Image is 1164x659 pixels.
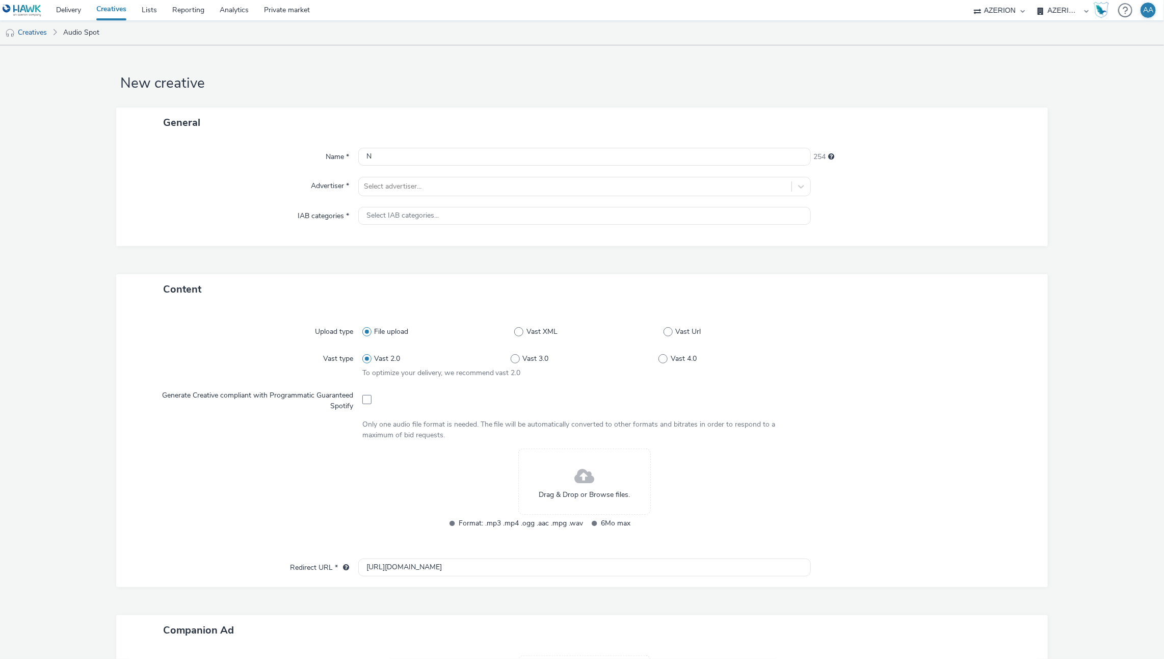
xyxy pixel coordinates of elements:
span: Vast Url [675,327,701,337]
span: 6Mo max [601,517,725,529]
label: Upload type [311,323,357,337]
span: To optimize your delivery, we recommend vast 2.0 [362,368,521,378]
span: Content [163,282,201,296]
div: Only one audio file format is needed. The file will be automatically converted to other formats a... [362,419,807,440]
span: Vast XML [526,327,558,337]
label: IAB categories * [294,207,353,221]
img: audio [5,28,15,38]
span: General [163,116,200,129]
span: File upload [374,327,408,337]
div: AA [1143,3,1153,18]
label: Redirect URL * [286,559,353,573]
span: Select IAB categories... [366,212,439,220]
label: Generate Creative compliant with Programmatic Guaranteed Spotify [135,386,357,411]
span: Drag & Drop or Browse files. [539,490,630,500]
img: undefined Logo [3,4,42,17]
span: 254 [813,152,826,162]
span: Vast 2.0 [374,354,400,364]
a: Hawk Academy [1094,2,1113,18]
div: Maximum 255 characters [828,152,834,162]
img: Hawk Academy [1094,2,1109,18]
span: Vast 3.0 [522,354,548,364]
label: Advertiser * [307,177,353,191]
label: Vast type [319,350,357,364]
a: Audio Spot [58,20,104,45]
div: URL will be used as a validation URL with some SSPs and it will be the redirection URL of your cr... [338,563,349,573]
input: url... [358,559,811,576]
h1: New creative [116,74,1047,93]
span: Format: .mp3 .mp4 .ogg .aac .mpg .wav [459,517,583,529]
input: Name [358,148,811,166]
span: Vast 4.0 [671,354,697,364]
label: Name * [322,148,353,162]
span: Companion Ad [163,623,234,637]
